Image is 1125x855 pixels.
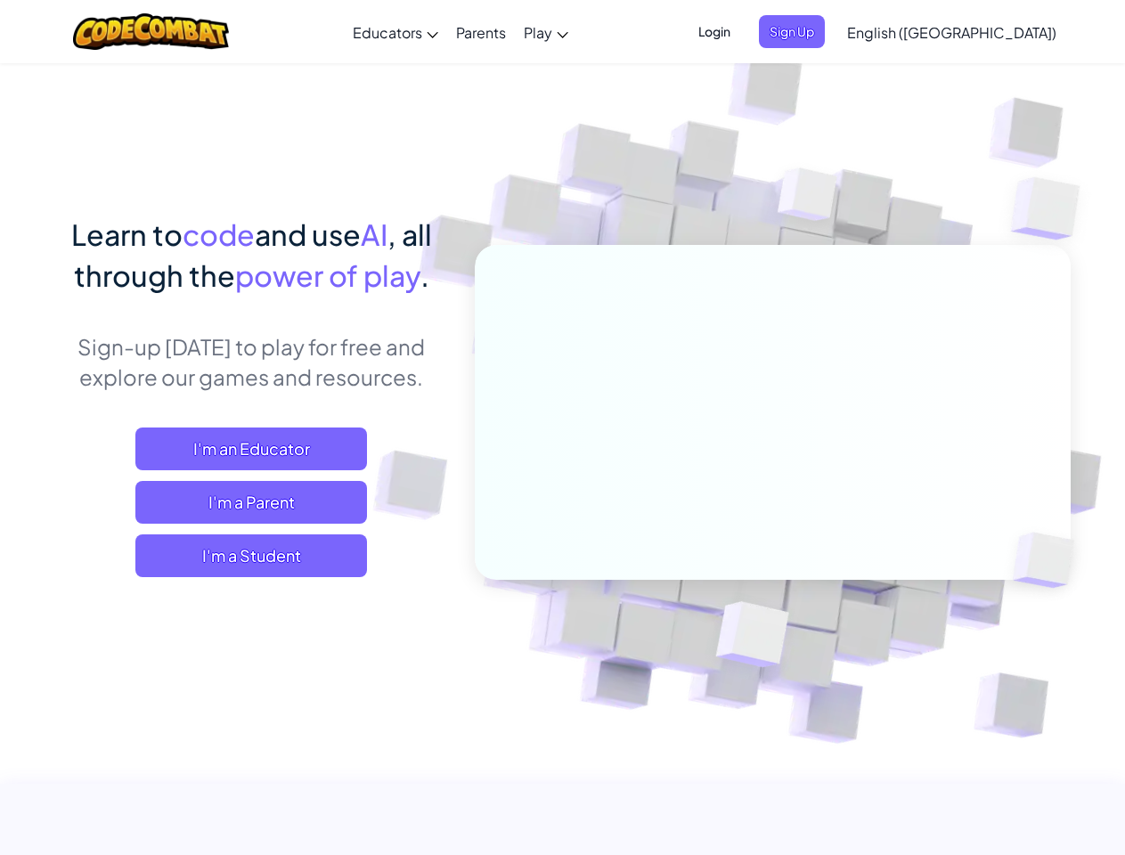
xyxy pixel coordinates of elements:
img: Overlap cubes [982,495,1116,625]
span: Educators [353,23,422,42]
img: CodeCombat logo [73,13,229,50]
span: and use [255,216,361,252]
a: Play [515,8,577,56]
span: Learn to [71,216,183,252]
span: Play [524,23,552,42]
span: code [183,216,255,252]
a: Parents [447,8,515,56]
img: Overlap cubes [672,564,831,712]
span: English ([GEOGRAPHIC_DATA]) [847,23,1056,42]
span: power of play [235,257,420,293]
p: Sign-up [DATE] to play for free and explore our games and resources. [55,331,448,392]
a: English ([GEOGRAPHIC_DATA]) [838,8,1065,56]
span: AI [361,216,387,252]
span: . [420,257,429,293]
button: Login [688,15,741,48]
a: I'm a Parent [135,481,367,524]
img: Overlap cubes [744,133,872,265]
a: I'm an Educator [135,427,367,470]
button: I'm a Student [135,534,367,577]
a: Educators [344,8,447,56]
button: Sign Up [759,15,825,48]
